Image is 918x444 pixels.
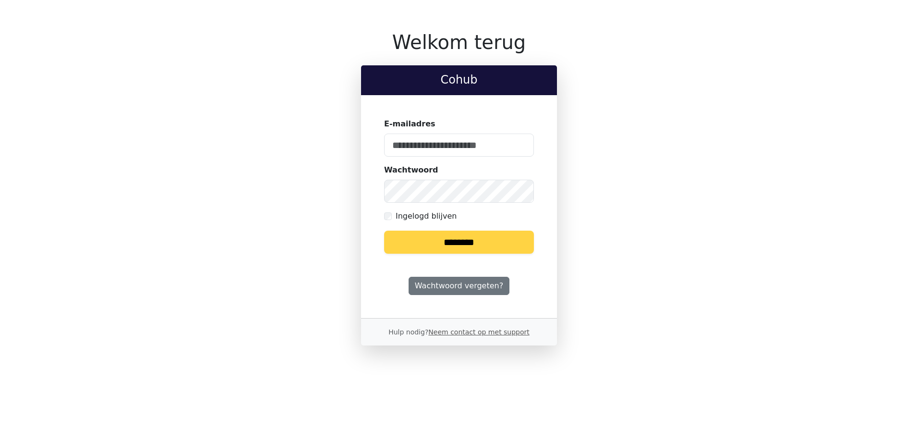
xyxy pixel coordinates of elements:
h1: Welkom terug [361,31,557,54]
label: E-mailadres [384,118,435,130]
label: Wachtwoord [384,164,438,176]
a: Neem contact op met support [428,328,529,336]
a: Wachtwoord vergeten? [409,277,509,295]
h2: Cohub [369,73,549,87]
label: Ingelogd blijven [396,210,457,222]
small: Hulp nodig? [388,328,530,336]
